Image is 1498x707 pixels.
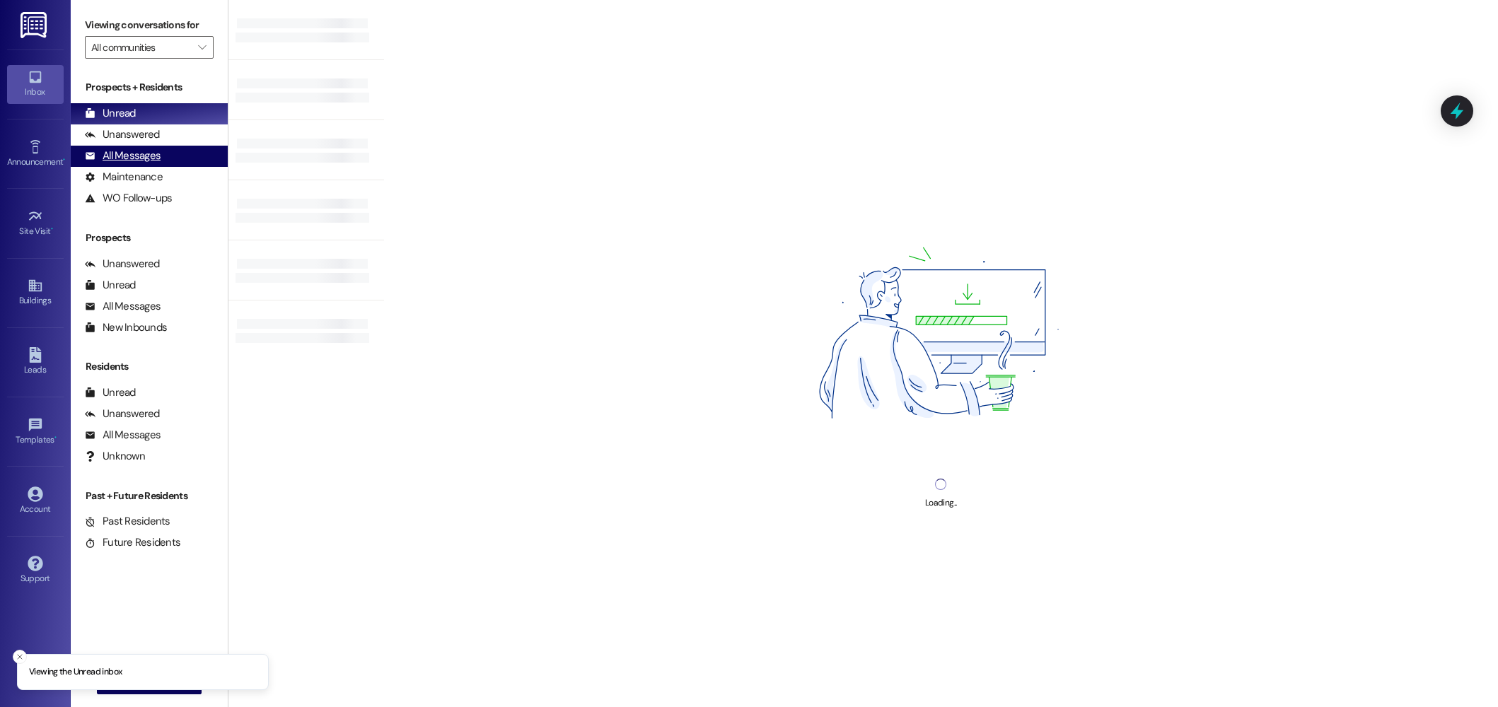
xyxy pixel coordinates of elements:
div: Unanswered [85,127,160,142]
img: ResiDesk Logo [21,12,50,38]
a: Account [7,482,64,520]
a: Site Visit • [7,204,64,243]
i:  [198,42,206,53]
a: Support [7,551,64,590]
a: Leads [7,343,64,381]
div: WO Follow-ups [85,191,172,206]
a: Buildings [7,274,64,312]
div: Prospects + Residents [71,80,228,95]
p: Viewing the Unread inbox [29,666,122,679]
div: Loading... [925,496,957,510]
span: • [54,433,57,443]
div: Unanswered [85,257,160,271]
a: Inbox [7,65,64,103]
button: Close toast [13,650,27,664]
div: Unanswered [85,407,160,421]
div: Past Residents [85,514,170,529]
span: • [51,224,53,234]
div: All Messages [85,299,161,314]
div: All Messages [85,428,161,443]
div: Prospects [71,230,228,245]
div: New Inbounds [85,320,167,335]
input: All communities [91,36,191,59]
label: Viewing conversations for [85,14,214,36]
div: Residents [71,359,228,374]
div: Unread [85,385,136,400]
div: Unread [85,278,136,293]
div: All Messages [85,148,161,163]
div: Past + Future Residents [71,489,228,503]
div: Unread [85,106,136,121]
a: Templates • [7,413,64,451]
span: • [63,155,65,165]
div: Future Residents [85,535,180,550]
div: Unknown [85,449,145,464]
div: Maintenance [85,170,163,185]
